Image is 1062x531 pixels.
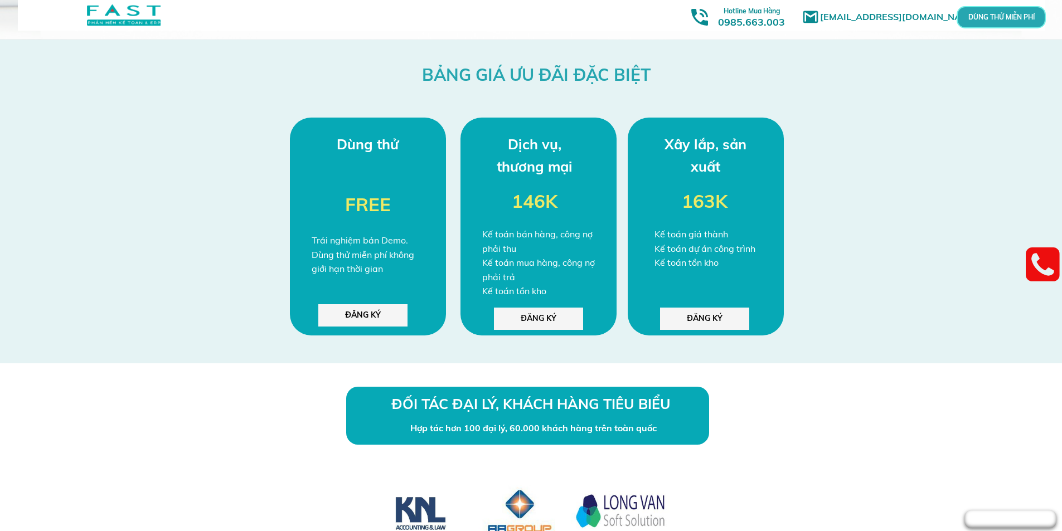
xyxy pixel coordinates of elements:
p: ĐĂNG KÝ [318,304,408,327]
h3: ĐỐI TÁC ĐẠI LÝ, KHÁCH HÀNG TIÊU BIỂU [391,393,671,415]
h3: 0985.663.003 [706,4,797,28]
p: ĐĂNG KÝ [660,308,749,330]
p: ĐĂNG KÝ [494,308,583,330]
h1: [EMAIL_ADDRESS][DOMAIN_NAME] [820,10,985,25]
h3: Dùng thử [326,133,410,155]
div: Kế toán bán hàng, công nợ phải thu Kế toán mua hàng, công nợ phải trả Kế toán tồn kho [482,227,599,299]
div: Hợp tác hơn 100 đại lý, 60.000 khách hàng trên toàn quốc [410,421,662,436]
h3: 146K [512,187,558,216]
p: DÙNG THỬ MIỄN PHÍ [987,14,1015,21]
h3: 163K [682,187,728,216]
h3: BẢNG GIÁ ƯU ĐÃI ĐẶC BIỆT [355,61,718,88]
div: Kế toán giá thành Kế toán dự án công trình Kế toán tồn kho [654,227,771,270]
h3: Dịch vụ, thương mại [493,133,576,178]
div: Trải nghiệm bản Demo. Dùng thử miễn phí không giới hạn thời gian [312,233,424,276]
h3: Xây lắp, sản xuất [664,133,748,178]
span: Hotline Mua Hàng [724,7,780,15]
h3: FREE [345,190,429,220]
